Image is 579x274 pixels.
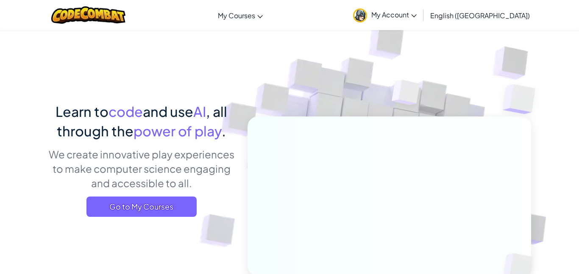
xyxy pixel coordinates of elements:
img: Overlap cubes [486,64,559,135]
a: Go to My Courses [86,197,197,217]
a: My Courses [214,4,267,27]
img: Overlap cubes [376,63,437,126]
span: . [222,122,226,139]
span: code [109,103,143,120]
a: My Account [349,2,421,28]
span: My Account [371,10,417,19]
img: avatar [353,8,367,22]
span: Learn to [56,103,109,120]
span: English ([GEOGRAPHIC_DATA]) [430,11,530,20]
img: CodeCombat logo [51,6,125,24]
span: power of play [134,122,222,139]
a: English ([GEOGRAPHIC_DATA]) [426,4,534,27]
span: My Courses [218,11,255,20]
span: AI [193,103,206,120]
span: and use [143,103,193,120]
p: We create innovative play experiences to make computer science engaging and accessible to all. [48,147,235,190]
